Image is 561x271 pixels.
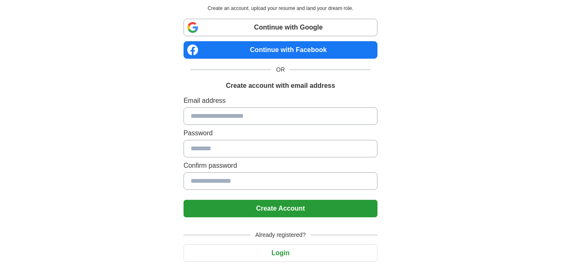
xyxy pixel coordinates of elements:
[184,244,377,262] button: Login
[184,19,377,36] a: Continue with Google
[184,249,377,256] a: Login
[250,231,311,239] span: Already registered?
[184,41,377,59] a: Continue with Facebook
[184,200,377,217] button: Create Account
[184,161,377,171] label: Confirm password
[184,96,377,106] label: Email address
[226,81,335,91] h1: Create account with email address
[271,65,290,74] span: OR
[185,5,376,12] p: Create an account, upload your resume and land your dream role.
[184,128,377,138] label: Password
